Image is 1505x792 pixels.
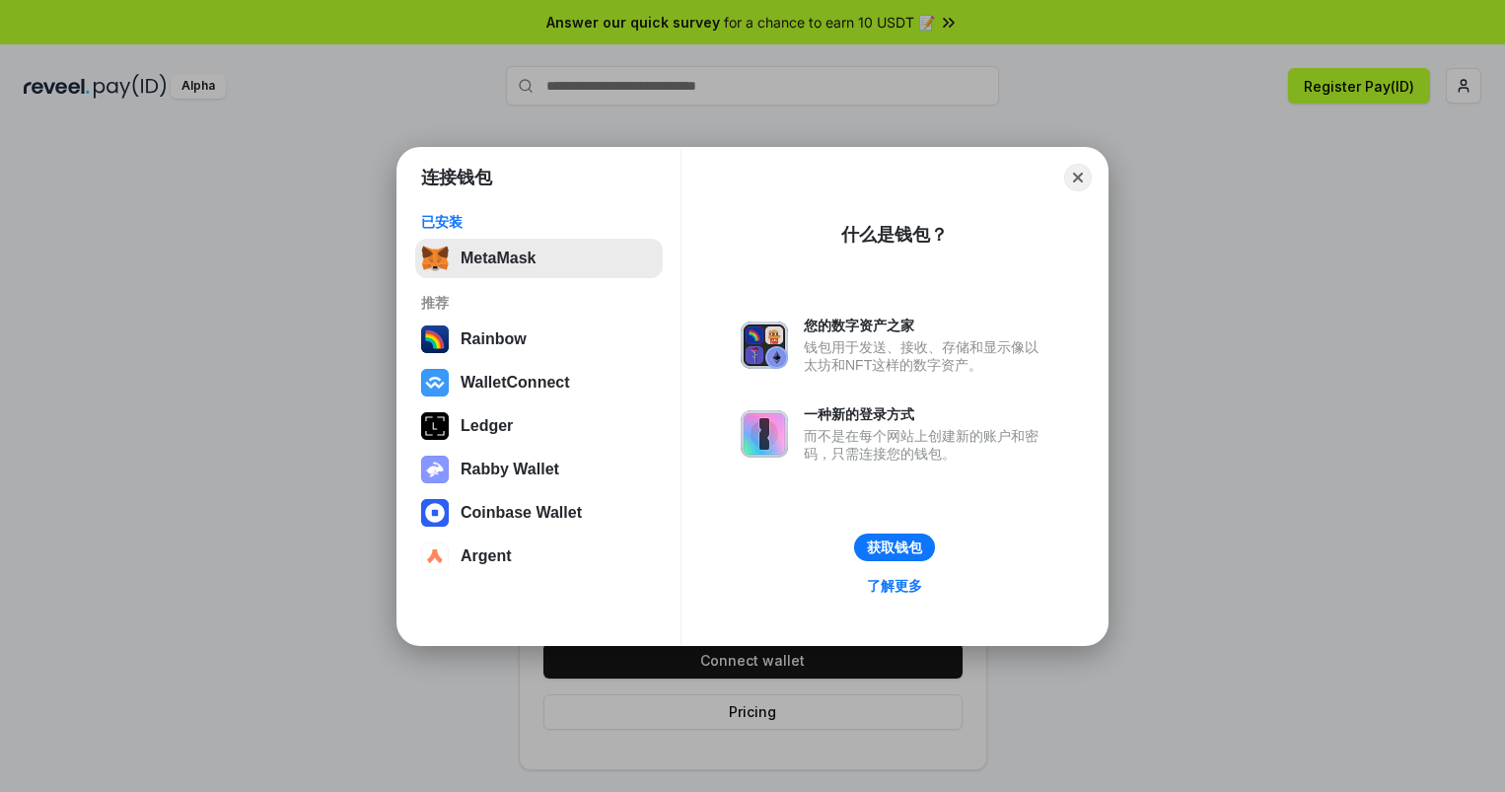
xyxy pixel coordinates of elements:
div: Argent [461,547,512,565]
img: svg+xml,%3Csvg%20xmlns%3D%22http%3A%2F%2Fwww.w3.org%2F2000%2Fsvg%22%20fill%3D%22none%22%20viewBox... [741,322,788,369]
button: Argent [415,537,663,576]
div: 什么是钱包？ [841,223,948,247]
button: 获取钱包 [854,534,935,561]
div: Rabby Wallet [461,461,559,478]
img: svg+xml,%3Csvg%20width%3D%2228%22%20height%3D%2228%22%20viewBox%3D%220%200%2028%2028%22%20fill%3D... [421,369,449,396]
button: MetaMask [415,239,663,278]
button: Coinbase Wallet [415,493,663,533]
button: Close [1064,164,1092,191]
div: 您的数字资产之家 [804,317,1048,334]
img: svg+xml,%3Csvg%20xmlns%3D%22http%3A%2F%2Fwww.w3.org%2F2000%2Fsvg%22%20width%3D%2228%22%20height%3... [421,412,449,440]
div: 钱包用于发送、接收、存储和显示像以太坊和NFT这样的数字资产。 [804,338,1048,374]
button: Ledger [415,406,663,446]
div: 获取钱包 [867,539,922,556]
h1: 连接钱包 [421,166,492,189]
img: svg+xml,%3Csvg%20width%3D%22120%22%20height%3D%22120%22%20viewBox%3D%220%200%20120%20120%22%20fil... [421,325,449,353]
a: 了解更多 [855,573,934,599]
div: Coinbase Wallet [461,504,582,522]
div: WalletConnect [461,374,570,392]
img: svg+xml,%3Csvg%20width%3D%2228%22%20height%3D%2228%22%20viewBox%3D%220%200%2028%2028%22%20fill%3D... [421,499,449,527]
div: 一种新的登录方式 [804,405,1048,423]
img: svg+xml,%3Csvg%20fill%3D%22none%22%20height%3D%2233%22%20viewBox%3D%220%200%2035%2033%22%20width%... [421,245,449,272]
div: 了解更多 [867,577,922,595]
img: svg+xml,%3Csvg%20width%3D%2228%22%20height%3D%2228%22%20viewBox%3D%220%200%2028%2028%22%20fill%3D... [421,542,449,570]
div: 已安装 [421,213,657,231]
button: WalletConnect [415,363,663,402]
img: svg+xml,%3Csvg%20xmlns%3D%22http%3A%2F%2Fwww.w3.org%2F2000%2Fsvg%22%20fill%3D%22none%22%20viewBox... [741,410,788,458]
div: Rainbow [461,330,527,348]
button: Rainbow [415,320,663,359]
div: MetaMask [461,250,536,267]
button: Rabby Wallet [415,450,663,489]
div: 而不是在每个网站上创建新的账户和密码，只需连接您的钱包。 [804,427,1048,463]
div: 推荐 [421,294,657,312]
img: svg+xml,%3Csvg%20xmlns%3D%22http%3A%2F%2Fwww.w3.org%2F2000%2Fsvg%22%20fill%3D%22none%22%20viewBox... [421,456,449,483]
div: Ledger [461,417,513,435]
